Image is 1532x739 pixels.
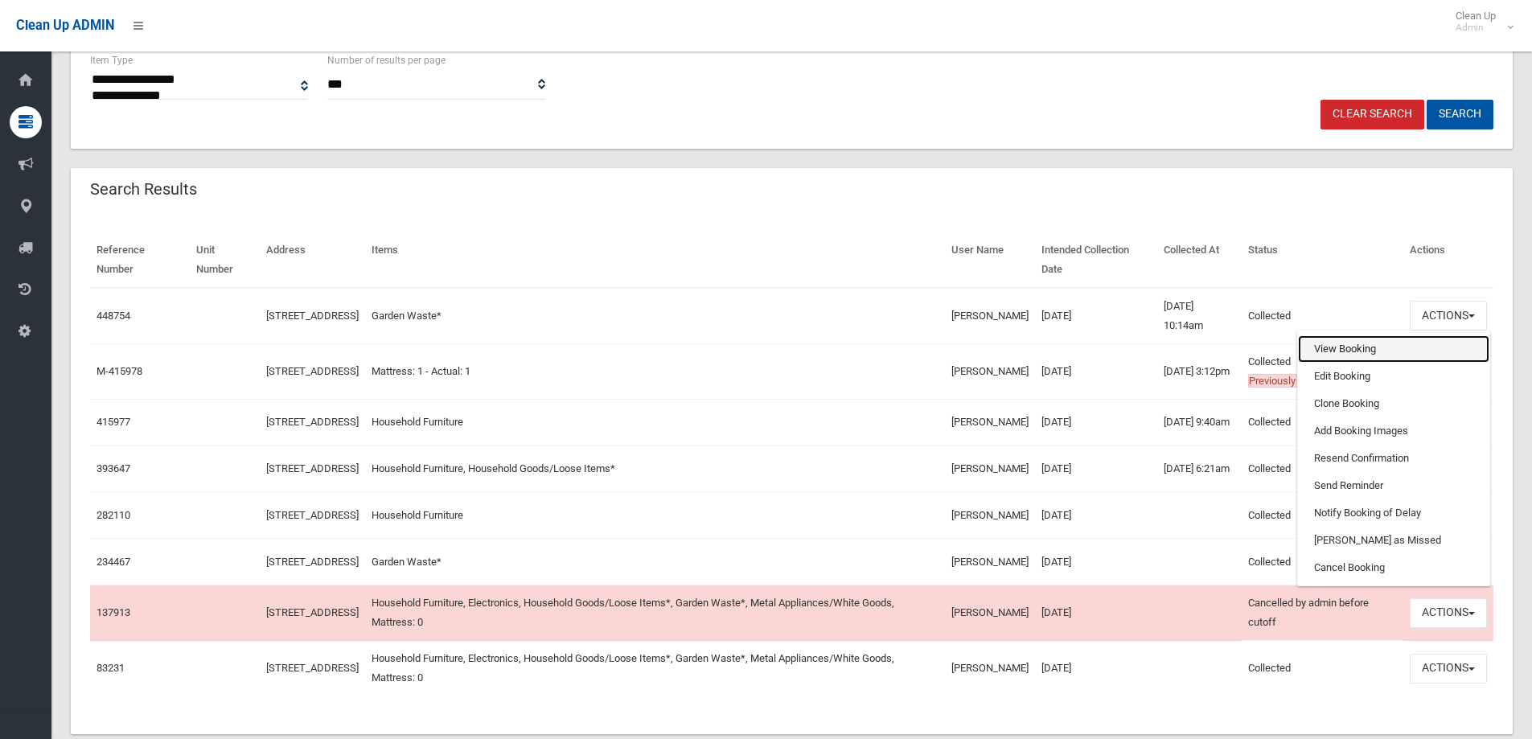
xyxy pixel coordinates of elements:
a: 83231 [97,662,125,674]
a: [STREET_ADDRESS] [266,662,359,674]
a: [STREET_ADDRESS] [266,310,359,322]
td: [DATE] [1035,492,1157,539]
th: Items [365,232,945,288]
a: Notify Booking of Delay [1298,499,1489,527]
th: Status [1242,232,1403,288]
td: [DATE] [1035,399,1157,445]
td: Collected [1242,641,1403,696]
td: Garden Waste* [365,539,945,585]
td: Household Furniture, Household Goods/Loose Items* [365,445,945,492]
a: [STREET_ADDRESS] [266,416,359,428]
a: View Booking [1298,335,1489,363]
button: Search [1427,100,1493,129]
th: Intended Collection Date [1035,232,1157,288]
td: [PERSON_NAME] [945,445,1035,492]
td: Collected [1242,492,1403,539]
header: Search Results [71,174,216,205]
td: [PERSON_NAME] [945,539,1035,585]
th: Actions [1403,232,1493,288]
label: Item Type [90,51,133,69]
a: Send Reminder [1298,472,1489,499]
a: 393647 [97,462,130,474]
td: [DATE] 9:40am [1157,399,1241,445]
th: Reference Number [90,232,190,288]
td: Cancelled by admin before cutoff [1242,585,1403,641]
a: Clear Search [1320,100,1424,129]
th: Collected At [1157,232,1241,288]
td: [DATE] [1035,641,1157,696]
td: Household Furniture, Electronics, Household Goods/Loose Items*, Garden Waste*, Metal Appliances/W... [365,585,945,641]
span: Clean Up [1448,10,1512,34]
a: Add Booking Images [1298,417,1489,445]
a: 234467 [97,556,130,568]
a: [STREET_ADDRESS] [266,556,359,568]
td: [PERSON_NAME] [945,641,1035,696]
a: M-415978 [97,365,142,377]
td: [DATE] 10:14am [1157,288,1241,344]
td: [PERSON_NAME] [945,288,1035,344]
a: Edit Booking [1298,363,1489,390]
a: [PERSON_NAME] as Missed [1298,527,1489,554]
td: [DATE] [1035,539,1157,585]
td: [DATE] [1035,343,1157,399]
td: Garden Waste* [365,288,945,344]
td: [PERSON_NAME] [945,343,1035,399]
button: Actions [1410,301,1487,330]
a: Clone Booking [1298,390,1489,417]
td: Household Furniture [365,492,945,539]
span: Clean Up ADMIN [16,18,114,33]
td: [PERSON_NAME] [945,585,1035,641]
th: User Name [945,232,1035,288]
button: Actions [1410,654,1487,684]
td: [DATE] [1035,288,1157,344]
td: Mattress: 1 - Actual: 1 [365,343,945,399]
td: [PERSON_NAME] [945,492,1035,539]
small: Admin [1456,22,1496,34]
span: Previously Missed [1248,374,1333,388]
a: Resend Confirmation [1298,445,1489,472]
a: [STREET_ADDRESS] [266,509,359,521]
button: Actions [1410,598,1487,628]
th: Unit Number [190,232,260,288]
td: [DATE] 6:21am [1157,445,1241,492]
a: [STREET_ADDRESS] [266,365,359,377]
td: [DATE] 3:12pm [1157,343,1241,399]
td: Collected [1242,288,1403,344]
label: Number of results per page [327,51,446,69]
td: Household Furniture, Electronics, Household Goods/Loose Items*, Garden Waste*, Metal Appliances/W... [365,641,945,696]
th: Address [260,232,365,288]
td: Collected [1242,539,1403,585]
td: Collected [1242,445,1403,492]
a: [STREET_ADDRESS] [266,462,359,474]
td: [DATE] [1035,445,1157,492]
td: Household Furniture [365,399,945,445]
a: Cancel Booking [1298,554,1489,581]
td: [PERSON_NAME] [945,399,1035,445]
a: 137913 [97,606,130,618]
a: [STREET_ADDRESS] [266,606,359,618]
td: Collected [1242,343,1403,399]
td: [DATE] [1035,585,1157,641]
a: 415977 [97,416,130,428]
a: 448754 [97,310,130,322]
td: Collected [1242,399,1403,445]
a: 282110 [97,509,130,521]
